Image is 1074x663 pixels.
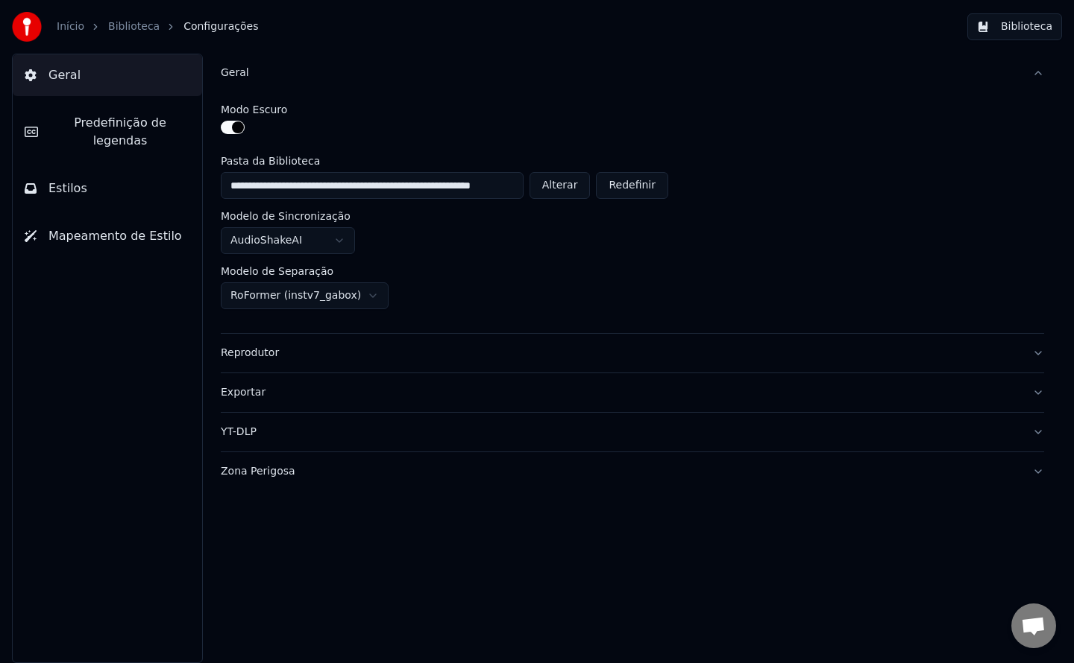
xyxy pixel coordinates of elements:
a: Início [57,19,84,34]
div: Reprodutor [221,346,1020,361]
label: Pasta da Biblioteca [221,156,668,166]
span: Mapeamento de Estilo [48,227,182,245]
img: youka [12,12,42,42]
div: Zona Perigosa [221,464,1020,479]
label: Modelo de Separação [221,266,333,276]
button: Estilos [13,168,202,209]
span: Estilos [48,180,87,197]
button: Predefinição de legendas [13,102,202,162]
label: Modelo de Sincronização [221,211,351,221]
span: Predefinição de legendas [50,114,190,150]
div: YT-DLP [221,425,1020,440]
button: Reprodutor [221,334,1044,372]
nav: breadcrumb [57,19,258,34]
button: Mapeamento de Estilo [13,215,202,257]
button: Geral [221,54,1044,92]
button: Zona Perigosa [221,452,1044,491]
div: Exportar [221,385,1020,400]
button: Biblioteca [967,13,1062,40]
div: Geral [221,66,1020,80]
div: Open chat [1011,603,1056,648]
button: Geral [13,54,202,96]
button: Exportar [221,373,1044,412]
span: Geral [48,66,81,84]
button: Redefinir [596,172,668,199]
span: Configurações [183,19,258,34]
a: Biblioteca [108,19,160,34]
div: Geral [221,92,1044,333]
button: YT-DLP [221,413,1044,451]
button: Alterar [530,172,591,199]
label: Modo Escuro [221,104,287,115]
